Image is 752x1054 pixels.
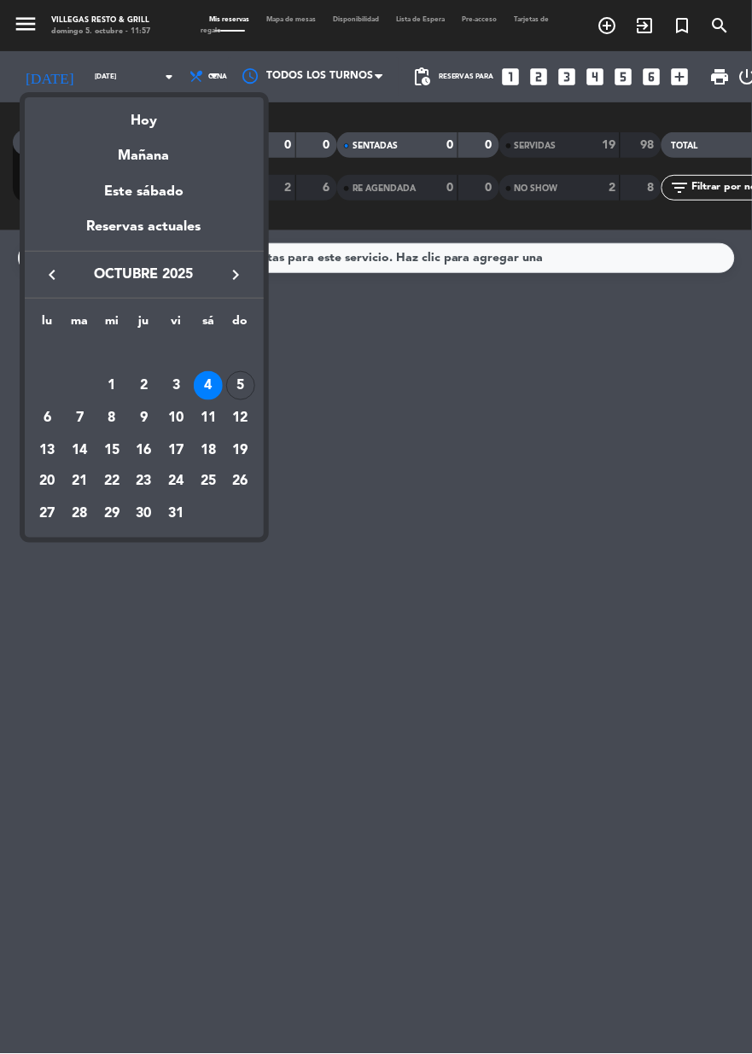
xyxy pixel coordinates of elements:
[224,312,257,338] th: domingo
[63,434,96,467] td: 14 de octubre de 2025
[226,468,255,497] div: 26
[128,467,160,499] td: 23 de octubre de 2025
[160,467,192,499] td: 24 de octubre de 2025
[161,468,190,497] div: 24
[65,404,94,433] div: 7
[226,404,255,433] div: 12
[65,436,94,465] div: 14
[96,467,128,499] td: 22 de octubre de 2025
[128,312,160,338] th: jueves
[224,402,257,434] td: 12 de octubre de 2025
[25,216,264,251] div: Reservas actuales
[224,434,257,467] td: 19 de octubre de 2025
[97,371,126,400] div: 1
[130,500,159,529] div: 30
[192,312,224,338] th: sábado
[96,312,128,338] th: miércoles
[161,404,190,433] div: 10
[97,404,126,433] div: 8
[32,467,64,499] td: 20 de octubre de 2025
[97,436,126,465] div: 15
[96,434,128,467] td: 15 de octubre de 2025
[192,370,224,402] td: 4 de octubre de 2025
[25,132,264,167] div: Mañana
[37,264,67,286] button: keyboard_arrow_left
[32,434,64,467] td: 13 de octubre de 2025
[224,370,257,402] td: 5 de octubre de 2025
[32,468,61,497] div: 20
[96,498,128,531] td: 29 de octubre de 2025
[160,498,192,531] td: 31 de octubre de 2025
[224,467,257,499] td: 26 de octubre de 2025
[32,436,61,465] div: 13
[63,402,96,434] td: 7 de octubre de 2025
[194,371,223,400] div: 4
[226,371,255,400] div: 5
[63,312,96,338] th: martes
[25,168,264,216] div: Este sábado
[161,371,190,400] div: 3
[128,370,160,402] td: 2 de octubre de 2025
[192,467,224,499] td: 25 de octubre de 2025
[32,338,257,370] td: OCT.
[160,402,192,434] td: 10 de octubre de 2025
[97,468,126,497] div: 22
[96,402,128,434] td: 8 de octubre de 2025
[63,498,96,531] td: 28 de octubre de 2025
[194,404,223,433] div: 11
[42,265,62,285] i: keyboard_arrow_left
[160,312,192,338] th: viernes
[194,436,223,465] div: 18
[128,402,160,434] td: 9 de octubre de 2025
[32,500,61,529] div: 27
[65,500,94,529] div: 28
[130,436,159,465] div: 16
[161,436,190,465] div: 17
[63,467,96,499] td: 21 de octubre de 2025
[32,402,64,434] td: 6 de octubre de 2025
[226,436,255,465] div: 19
[161,500,190,529] div: 31
[32,498,64,531] td: 27 de octubre de 2025
[160,370,192,402] td: 3 de octubre de 2025
[32,312,64,338] th: lunes
[32,404,61,433] div: 6
[67,264,221,286] span: octubre 2025
[221,264,252,286] button: keyboard_arrow_right
[160,434,192,467] td: 17 de octubre de 2025
[130,468,159,497] div: 23
[97,500,126,529] div: 29
[25,97,264,132] div: Hoy
[130,404,159,433] div: 9
[96,370,128,402] td: 1 de octubre de 2025
[130,371,159,400] div: 2
[194,468,223,497] div: 25
[192,402,224,434] td: 11 de octubre de 2025
[128,434,160,467] td: 16 de octubre de 2025
[128,498,160,531] td: 30 de octubre de 2025
[65,468,94,497] div: 21
[192,434,224,467] td: 18 de octubre de 2025
[226,265,247,285] i: keyboard_arrow_right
